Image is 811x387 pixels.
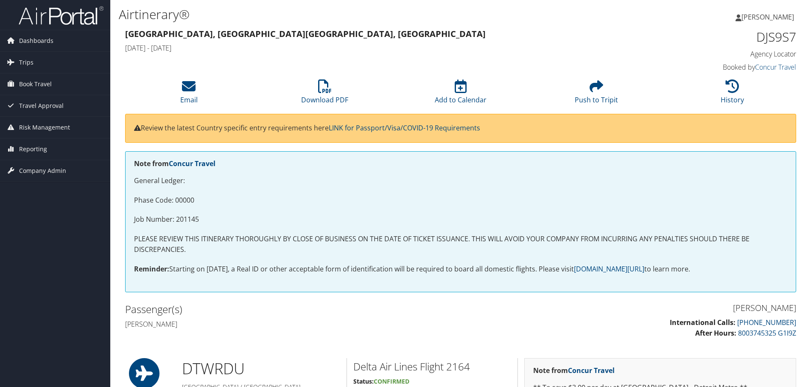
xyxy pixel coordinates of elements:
strong: [GEOGRAPHIC_DATA], [GEOGRAPHIC_DATA] [GEOGRAPHIC_DATA], [GEOGRAPHIC_DATA] [125,28,486,40]
a: [PHONE_NUMBER] [737,318,796,327]
h4: [DATE] - [DATE] [125,43,625,53]
strong: International Calls: [670,318,735,327]
a: Concur Travel [568,366,615,375]
h1: DTW RDU [182,358,340,379]
a: History [721,84,744,105]
a: 8003745325 G1I9Z [738,328,796,338]
a: Concur Travel [755,62,796,72]
span: [PERSON_NAME] [741,12,794,22]
span: Travel Approval [19,95,64,116]
span: Trips [19,52,34,73]
h2: Passenger(s) [125,302,454,316]
a: [DOMAIN_NAME][URL] [574,264,644,274]
a: Email [180,84,198,105]
h4: Agency Locator [638,49,796,59]
a: Add to Calendar [435,84,487,105]
span: Reporting [19,138,47,160]
h4: Booked by [638,62,796,72]
h1: Airtinerary® [119,6,575,23]
span: Company Admin [19,160,66,181]
a: Download PDF [301,84,348,105]
strong: Note from [134,159,215,168]
span: Book Travel [19,73,52,95]
a: LINK for Passport/Visa/COVID-19 Requirements [329,123,480,133]
a: [PERSON_NAME] [735,4,803,30]
span: Confirmed [374,377,409,385]
img: airportal-logo.png [19,6,103,25]
p: Phase Code: 00000 [134,195,787,206]
h4: [PERSON_NAME] [125,319,454,329]
span: Risk Management [19,117,70,138]
p: PLEASE REVIEW THIS ITINERARY THOROUGHLY BY CLOSE OF BUSINESS ON THE DATE OF TICKET ISSUANCE. THIS... [134,234,787,255]
a: Push to Tripit [575,84,618,105]
p: Review the latest Country specific entry requirements here [134,123,787,134]
a: Concur Travel [169,159,215,168]
h1: DJS9S7 [638,28,796,46]
p: General Ledger: [134,175,787,186]
p: Job Number: 201145 [134,214,787,225]
strong: Note from [533,366,615,375]
span: Dashboards [19,30,53,51]
strong: Reminder: [134,264,169,274]
strong: Status: [353,377,374,385]
p: Starting on [DATE], a Real ID or other acceptable form of identification will be required to boar... [134,264,787,275]
strong: After Hours: [695,328,736,338]
h2: Delta Air Lines Flight 2164 [353,359,511,374]
h3: [PERSON_NAME] [467,302,796,314]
